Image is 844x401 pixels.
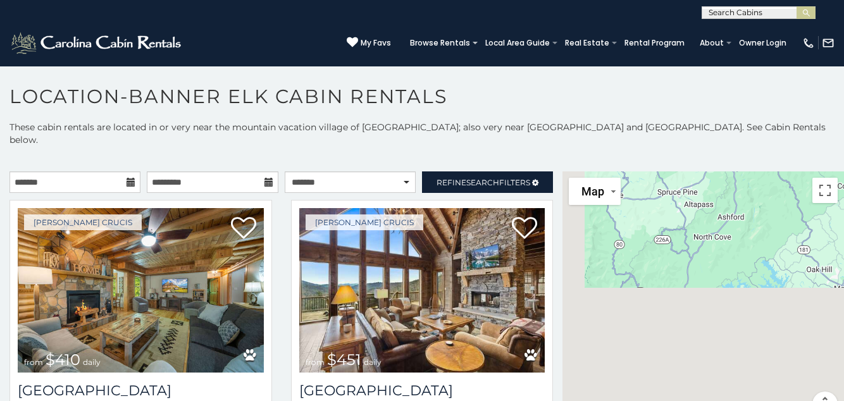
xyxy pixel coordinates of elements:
h3: Mountainside Lodge [18,382,264,399]
a: [GEOGRAPHIC_DATA] [18,382,264,399]
img: phone-regular-white.png [802,37,815,49]
a: Browse Rentals [404,34,476,52]
a: Mountainside Lodge from $410 daily [18,208,264,373]
button: Change map style [569,178,621,205]
img: Cucumber Tree Lodge [299,208,545,373]
span: Refine Filters [437,178,530,187]
a: About [693,34,730,52]
button: Toggle fullscreen view [812,178,838,203]
img: Mountainside Lodge [18,208,264,373]
img: White-1-2.png [9,30,185,56]
span: $410 [46,350,80,369]
a: Cucumber Tree Lodge from $451 daily [299,208,545,373]
a: My Favs [347,37,391,49]
span: Map [581,185,604,198]
span: daily [364,357,382,367]
span: $451 [327,350,361,369]
a: Add to favorites [231,216,256,242]
a: Owner Login [733,34,793,52]
a: RefineSearchFilters [422,171,553,193]
span: from [24,357,43,367]
a: [PERSON_NAME] Crucis [306,214,423,230]
a: [GEOGRAPHIC_DATA] [299,382,545,399]
a: Add to favorites [512,216,537,242]
a: Real Estate [559,34,616,52]
img: mail-regular-white.png [822,37,835,49]
span: My Favs [361,37,391,49]
h3: Cucumber Tree Lodge [299,382,545,399]
span: Search [466,178,499,187]
span: from [306,357,325,367]
a: Local Area Guide [479,34,556,52]
span: daily [83,357,101,367]
a: Rental Program [618,34,691,52]
a: [PERSON_NAME] Crucis [24,214,142,230]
